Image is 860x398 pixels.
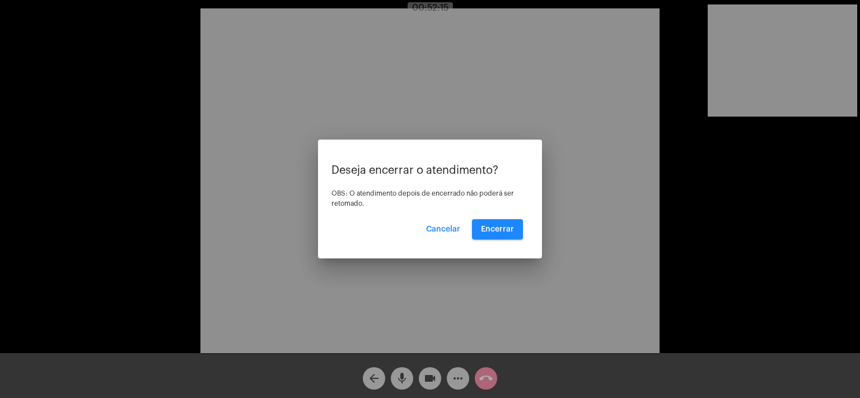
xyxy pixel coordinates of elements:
[481,225,514,233] span: Encerrar
[331,164,529,177] p: Deseja encerrar o atendimento?
[417,219,469,239] button: Cancelar
[472,219,523,239] button: Encerrar
[426,225,460,233] span: Cancelar
[331,190,514,207] span: OBS: O atendimento depois de encerrado não poderá ser retomado.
